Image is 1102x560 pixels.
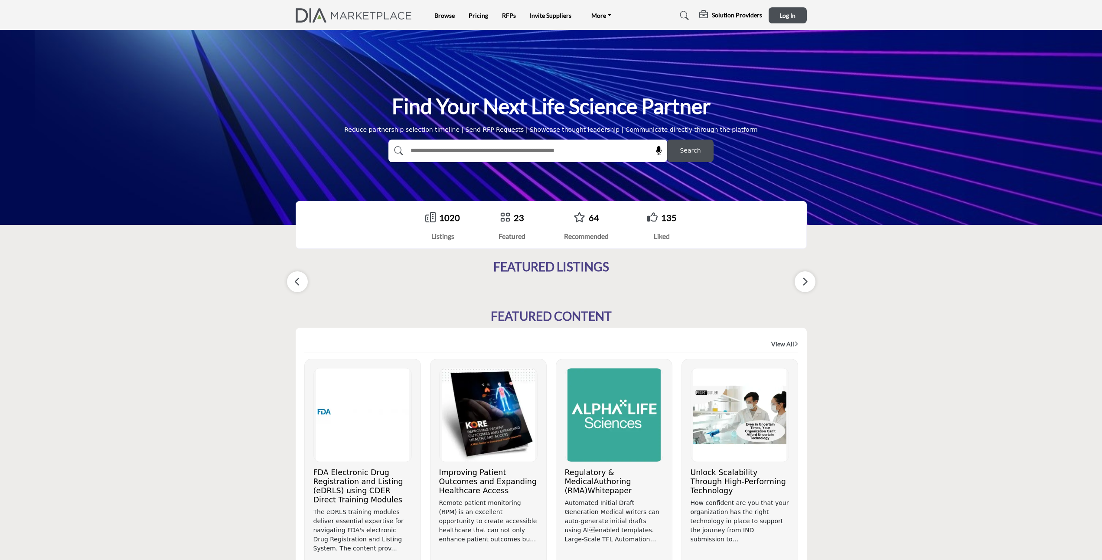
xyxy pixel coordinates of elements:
[500,212,510,224] a: Go to Featured
[434,12,455,19] a: Browse
[589,212,599,223] a: 64
[425,231,460,241] div: Listings
[691,368,789,462] img: Logo of Project Outlier, click to view details
[493,260,609,274] h2: FEATURED LISTINGS
[565,368,663,462] img: Logo of AlphaLife Sciences, click to view details
[439,498,538,544] p: Remote patient monitoring (RPM) is an excellent opportunity to create accessible healthcare that ...
[564,231,609,241] div: Recommended
[647,212,658,222] i: Go to Liked
[439,212,460,223] a: 1020
[672,9,694,23] a: Search
[344,125,758,134] div: Reduce partnership selection timeline | Send RFP Requests | Showcase thought leadership | Communi...
[667,140,714,162] button: Search
[565,468,663,495] h3: Regulatory & MedicalAuthoring (RMA)Whitepaper
[440,368,537,462] img: Logo of KORE Connected Health, click to view details
[296,8,417,23] img: Site Logo
[661,212,677,223] a: 135
[779,12,796,19] span: Log In
[313,468,412,505] h3: FDA Electronic Drug Registration and Listing (eDRLS) using CDER Direct Training Modules
[499,231,525,241] div: Featured
[769,7,807,23] button: Log In
[392,93,711,120] h1: Find Your Next Life Science Partner
[712,11,762,19] h5: Solution Providers
[771,340,798,348] a: View All
[439,468,538,495] h3: Improving Patient Outcomes and Expanding Healthcare Access
[585,10,617,22] a: More
[502,12,516,19] a: RFPs
[565,498,663,544] p: Automated Initial Draft Generation Medical writers can auto-generate initial drafts using AIenab...
[691,468,789,495] h3: Unlock Scalability Through High-Performing Technology
[491,309,612,324] h2: FEATURED CONTENT
[313,508,412,553] p: The eDRLS training modules deliver essential expertise for navigating FDA's electronic Drug Regis...
[469,12,488,19] a: Pricing
[314,368,411,462] img: Logo of FDA CDER Small Business and Industry Assistance (SBIA), click to view details
[647,231,677,241] div: Liked
[530,12,571,19] a: Invite Suppliers
[699,10,762,21] div: Solution Providers
[514,212,524,223] a: 23
[691,498,789,544] p: How confident are you that your organization has the right technology in place to support the jou...
[574,212,585,224] a: Go to Recommended
[680,146,701,155] span: Search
